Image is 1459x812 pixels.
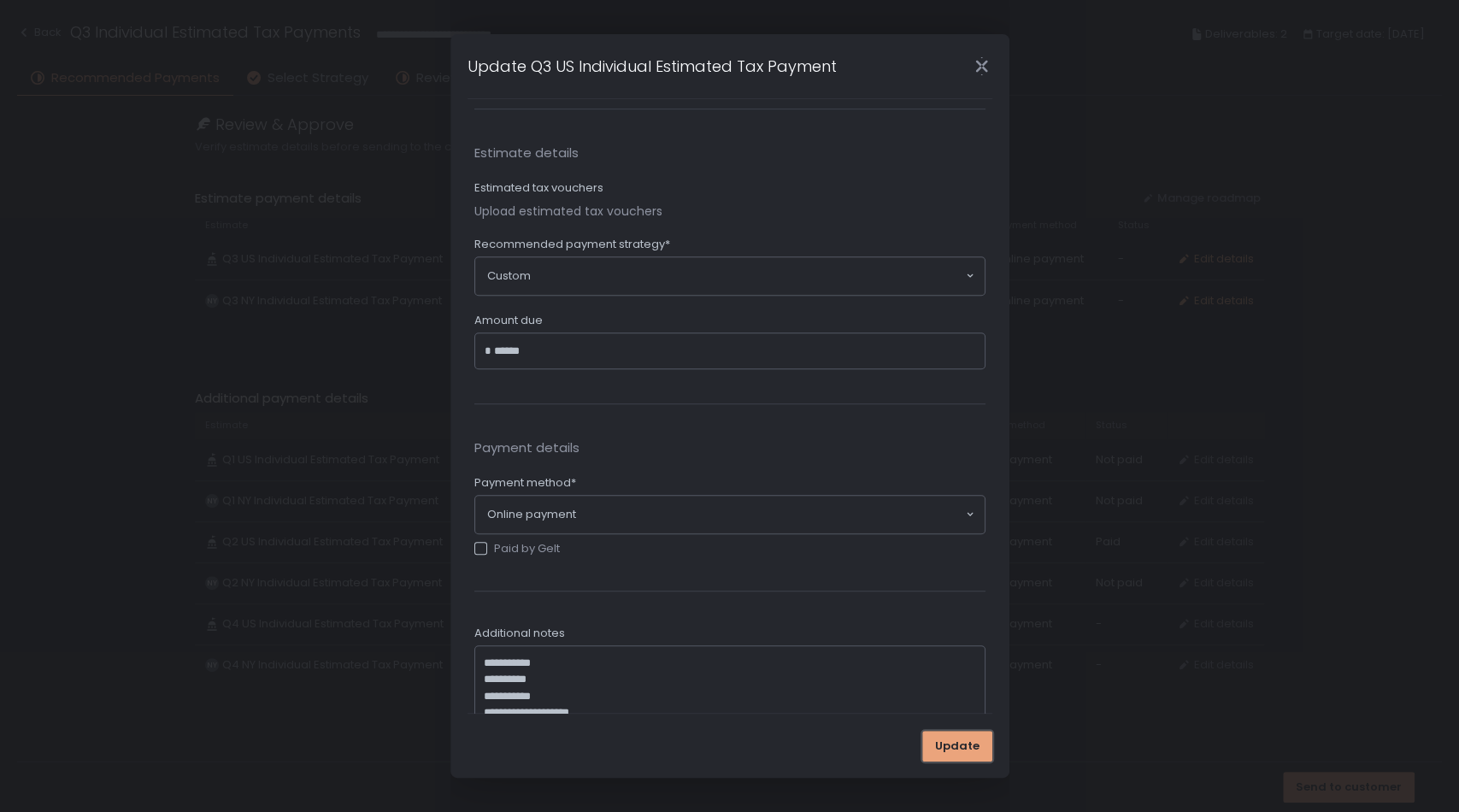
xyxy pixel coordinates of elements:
h1: Update Q3 US Individual Estimated Tax Payment [468,55,837,78]
button: Update [922,731,992,762]
span: Estimate details [474,144,985,163]
div: Close [955,56,1009,76]
div: Search for option [475,257,985,295]
span: Payment method* [474,475,576,491]
span: Amount due [474,313,543,328]
span: Additional notes [474,626,565,641]
span: Custom [487,268,531,284]
span: Recommended payment strategy* [474,237,670,252]
span: Payment details [474,438,985,458]
input: Search for option [576,506,964,523]
div: Search for option [475,496,985,533]
span: Update [935,738,980,754]
button: Upload estimated tax vouchers [474,203,662,220]
label: Estimated tax vouchers [474,180,603,196]
input: Search for option [531,268,964,285]
span: Online payment [487,507,576,522]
